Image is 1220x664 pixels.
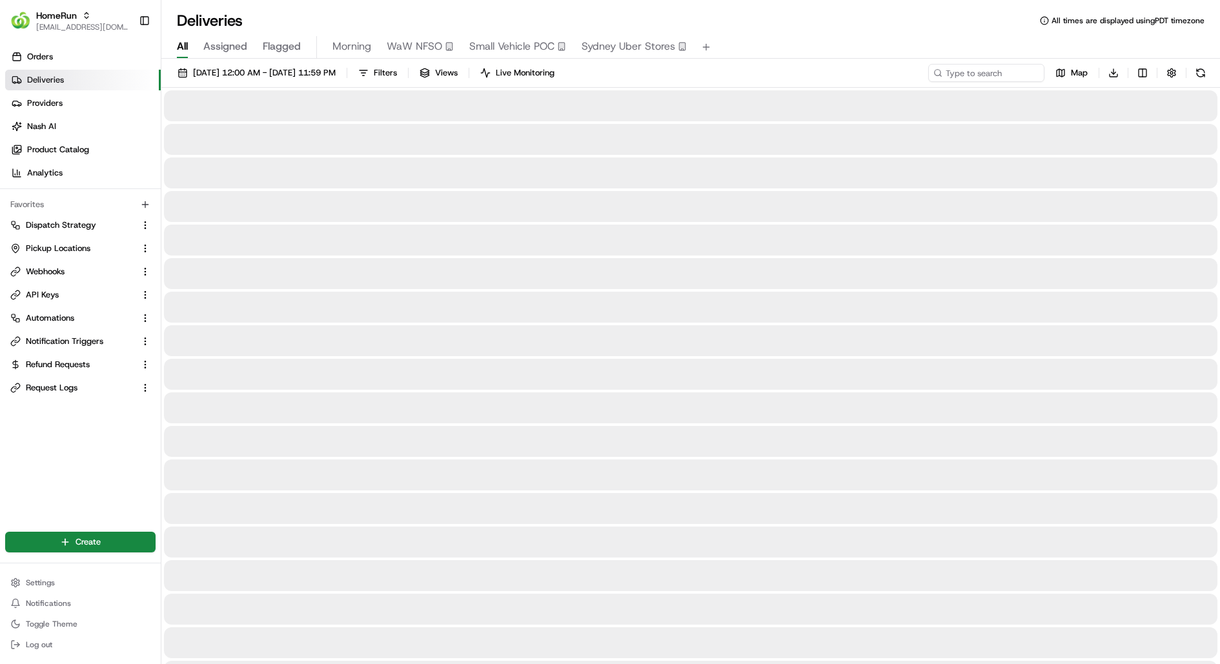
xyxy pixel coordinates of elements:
span: Morning [332,39,371,54]
span: Views [435,67,458,79]
a: Dispatch Strategy [10,219,135,231]
button: API Keys [5,285,156,305]
span: Settings [26,578,55,588]
span: Filters [374,67,397,79]
a: Providers [5,93,161,114]
a: Automations [10,312,135,324]
a: Analytics [5,163,161,183]
span: Refund Requests [26,359,90,370]
a: Product Catalog [5,139,161,160]
span: Deliveries [27,74,64,86]
span: WaW NFSO [387,39,442,54]
span: Map [1071,67,1088,79]
button: HomeRunHomeRun[EMAIL_ADDRESS][DOMAIN_NAME] [5,5,134,36]
button: Notifications [5,594,156,612]
button: Automations [5,308,156,328]
button: [EMAIL_ADDRESS][DOMAIN_NAME] [36,22,128,32]
span: Notification Triggers [26,336,103,347]
a: Request Logs [10,382,135,394]
span: Create [76,536,101,548]
span: Request Logs [26,382,77,394]
h1: Deliveries [177,10,243,31]
span: Orders [27,51,53,63]
span: Small Vehicle POC [469,39,554,54]
span: Pickup Locations [26,243,90,254]
span: Analytics [27,167,63,179]
a: Deliveries [5,70,161,90]
button: [DATE] 12:00 AM - [DATE] 11:59 PM [172,64,341,82]
a: Orders [5,46,161,67]
img: HomeRun [10,10,31,31]
span: Flagged [263,39,301,54]
span: Notifications [26,598,71,609]
button: Refund Requests [5,354,156,375]
button: Dispatch Strategy [5,215,156,236]
button: Map [1050,64,1093,82]
button: Pickup Locations [5,238,156,259]
a: Refund Requests [10,359,135,370]
button: HomeRun [36,9,77,22]
button: Log out [5,636,156,654]
a: Pickup Locations [10,243,135,254]
button: Toggle Theme [5,615,156,633]
span: Automations [26,312,74,324]
button: Views [414,64,463,82]
input: Type to search [928,64,1044,82]
span: Sydney Uber Stores [582,39,675,54]
span: Live Monitoring [496,67,554,79]
span: All [177,39,188,54]
span: Providers [27,97,63,109]
span: Nash AI [27,121,56,132]
button: Settings [5,574,156,592]
span: Webhooks [26,266,65,277]
button: Filters [352,64,403,82]
button: Notification Triggers [5,331,156,352]
button: Request Logs [5,377,156,398]
span: Toggle Theme [26,619,77,629]
span: All times are displayed using PDT timezone [1052,15,1205,26]
span: API Keys [26,289,59,301]
span: Assigned [203,39,247,54]
button: Create [5,532,156,552]
button: Live Monitoring [474,64,560,82]
button: Webhooks [5,261,156,282]
a: API Keys [10,289,135,301]
span: [DATE] 12:00 AM - [DATE] 11:59 PM [193,67,336,79]
a: Notification Triggers [10,336,135,347]
a: Nash AI [5,116,161,137]
a: Webhooks [10,266,135,277]
span: Product Catalog [27,144,89,156]
span: Log out [26,639,52,650]
div: Favorites [5,194,156,215]
button: Refresh [1192,64,1210,82]
span: Dispatch Strategy [26,219,96,231]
